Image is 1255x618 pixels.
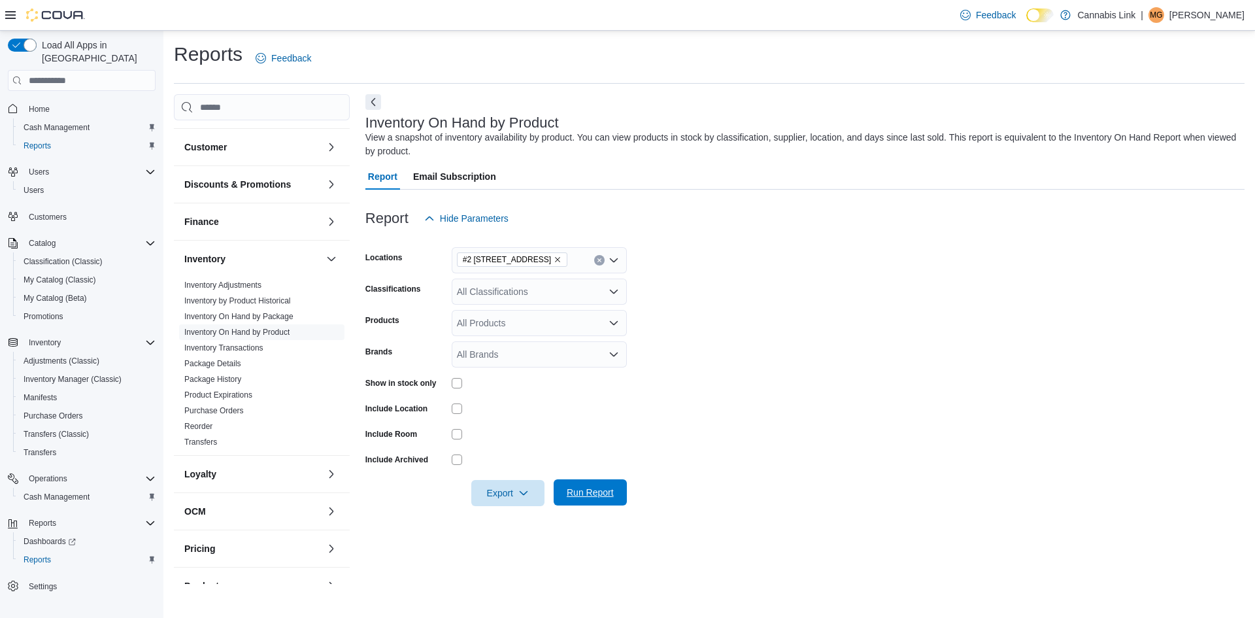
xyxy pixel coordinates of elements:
button: Products [184,579,321,592]
p: [PERSON_NAME] [1169,7,1245,23]
button: Reports [24,515,61,531]
span: Feedback [976,9,1016,22]
p: | [1141,7,1143,23]
a: Feedback [250,45,316,71]
span: Inventory Manager (Classic) [18,371,156,387]
button: Open list of options [609,349,619,360]
h3: Customer [184,141,227,154]
span: #2 [STREET_ADDRESS] [463,253,551,266]
button: Export [471,480,544,506]
span: Manifests [18,390,156,405]
div: Inventory [174,277,350,455]
span: Inventory Manager (Classic) [24,374,122,385]
a: Manifests [18,390,62,405]
a: Inventory Adjustments [184,281,261,290]
span: Hide Parameters [440,212,509,225]
a: Classification (Classic) [18,254,108,269]
h3: Products [184,579,224,592]
button: Home [3,99,161,118]
button: Remove #2 1149 Western Rd. from selection in this group [554,256,561,264]
span: Settings [29,581,57,592]
span: #2 1149 Western Rd. [457,252,567,267]
span: Promotions [18,309,156,324]
span: Inventory by Product Historical [184,296,291,306]
a: Dashboards [18,534,81,549]
a: Package Details [184,359,241,368]
a: Customers [24,209,72,225]
label: Include Archived [365,455,428,465]
span: Transfers [24,447,56,458]
input: Dark Mode [1026,9,1054,22]
h3: Report [365,211,409,226]
span: Transfers [18,445,156,460]
span: Home [24,100,156,116]
a: My Catalog (Beta) [18,290,92,306]
label: Locations [365,252,403,263]
button: Reports [13,137,161,155]
label: Show in stock only [365,378,437,388]
button: Inventory [324,251,339,267]
button: Reports [3,514,161,532]
button: My Catalog (Beta) [13,289,161,307]
button: Hide Parameters [419,205,514,232]
button: Next [365,94,381,110]
a: Transfers (Classic) [18,426,94,442]
span: Inventory On Hand by Product [184,327,290,337]
span: Customers [24,209,156,225]
span: Purchase Orders [24,411,83,421]
a: Transfers [184,438,217,447]
button: Operations [3,470,161,488]
button: Pricing [324,541,339,557]
span: Cash Management [18,489,156,505]
h3: OCM [184,505,206,518]
span: Operations [24,471,156,487]
a: Cash Management [18,120,95,135]
span: Inventory [29,337,61,348]
span: Cash Management [18,120,156,135]
h3: Pricing [184,542,215,555]
span: Operations [29,473,67,484]
button: Loyalty [184,468,321,481]
span: Report [368,163,397,190]
span: MG [1150,7,1162,23]
span: Users [24,185,44,196]
span: Settings [24,578,156,594]
span: Transfers (Classic) [18,426,156,442]
button: Catalog [24,235,61,251]
span: Transfers (Classic) [24,429,89,439]
button: OCM [184,505,321,518]
span: Users [29,167,49,177]
a: Product Expirations [184,390,252,400]
span: Catalog [24,235,156,251]
button: Transfers (Classic) [13,425,161,443]
span: Export [479,480,537,506]
button: Open list of options [609,255,619,266]
span: Adjustments (Classic) [18,353,156,369]
h3: Discounts & Promotions [184,178,291,191]
a: Reorder [184,422,212,431]
button: Settings [3,577,161,596]
a: Purchase Orders [184,406,244,415]
button: Loyalty [324,466,339,482]
button: Customer [324,139,339,155]
a: Feedback [955,2,1021,28]
span: Classification (Classic) [18,254,156,269]
label: Include Room [365,429,417,439]
button: Operations [24,471,73,487]
a: Inventory On Hand by Package [184,312,293,321]
span: Home [29,104,50,114]
span: Purchase Orders [18,408,156,424]
span: Manifests [24,392,57,403]
a: Inventory Manager (Classic) [18,371,127,387]
span: Inventory [24,335,156,351]
span: Purchase Orders [184,405,244,416]
span: My Catalog (Classic) [24,275,96,285]
button: Open list of options [609,286,619,297]
button: Catalog [3,234,161,252]
a: Package History [184,375,241,384]
a: Settings [24,579,62,594]
h3: Inventory [184,252,226,266]
div: Maliya Greenwood [1148,7,1164,23]
a: Inventory Transactions [184,343,263,352]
